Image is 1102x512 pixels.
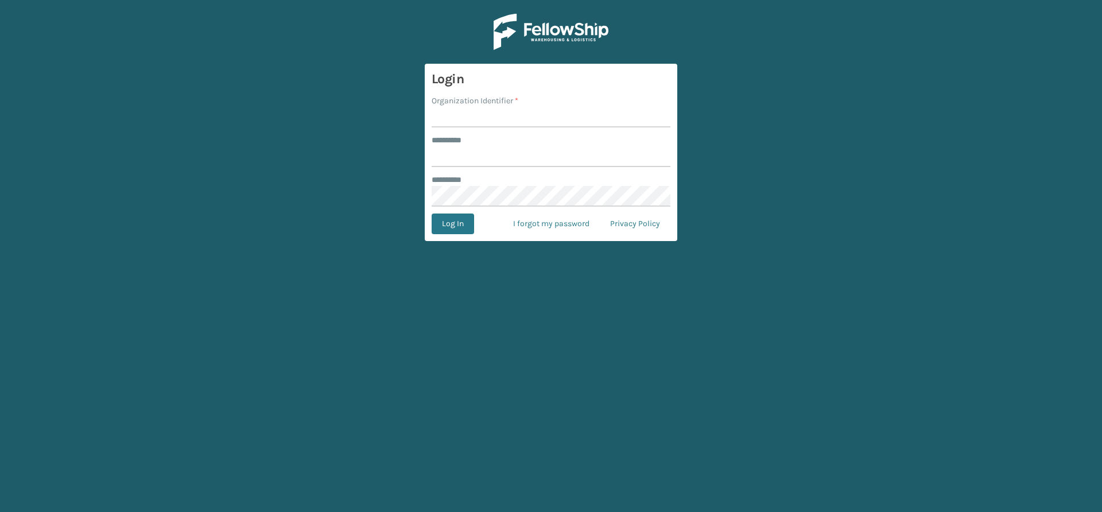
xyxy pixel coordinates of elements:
[600,214,670,234] a: Privacy Policy
[432,95,518,107] label: Organization Identifier
[432,214,474,234] button: Log In
[503,214,600,234] a: I forgot my password
[432,71,670,88] h3: Login
[494,14,608,50] img: Logo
